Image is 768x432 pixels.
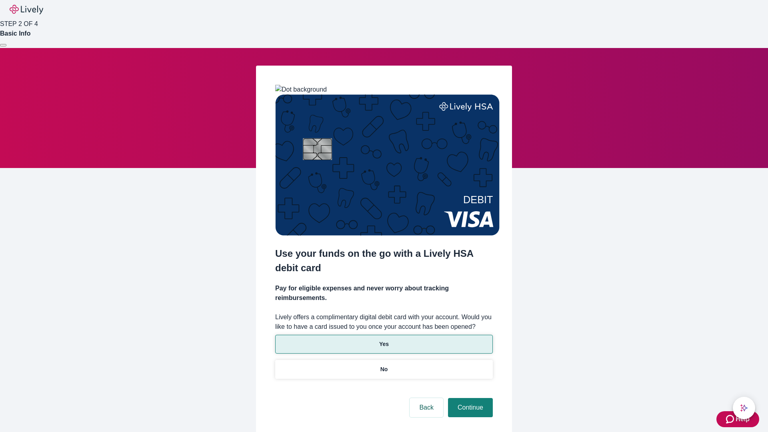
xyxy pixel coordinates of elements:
[275,335,493,354] button: Yes
[275,85,327,94] img: Dot background
[736,414,750,424] span: Help
[740,404,748,412] svg: Lively AI Assistant
[410,398,443,417] button: Back
[275,360,493,379] button: No
[275,284,493,303] h4: Pay for eligible expenses and never worry about tracking reimbursements.
[275,246,493,275] h2: Use your funds on the go with a Lively HSA debit card
[275,94,500,236] img: Debit card
[275,312,493,332] label: Lively offers a complimentary digital debit card with your account. Would you like to have a card...
[380,365,388,374] p: No
[448,398,493,417] button: Continue
[726,414,736,424] svg: Zendesk support icon
[10,5,43,14] img: Lively
[733,397,755,419] button: chat
[716,411,759,427] button: Zendesk support iconHelp
[379,340,389,348] p: Yes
